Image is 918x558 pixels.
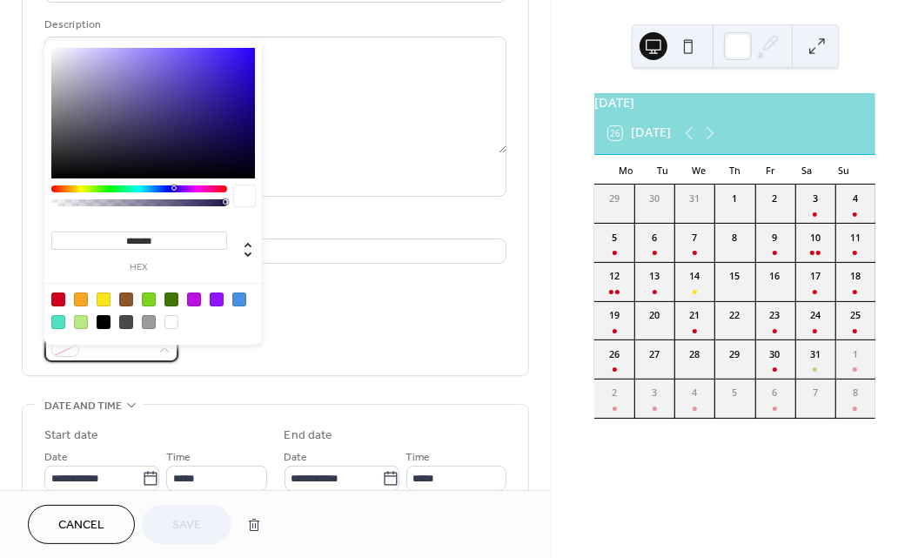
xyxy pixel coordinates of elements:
div: #FFFFFF [164,315,178,329]
div: 20 [647,308,661,322]
div: #7ED321 [142,292,156,306]
div: #B8E986 [74,315,88,329]
div: Start date [44,427,98,445]
div: 22 [727,308,741,322]
div: 24 [808,308,822,322]
div: [DATE] [594,93,875,112]
span: Date and time [44,397,122,415]
div: #8B572A [119,292,133,306]
span: Date [285,449,308,467]
div: 6 [647,231,661,245]
div: 21 [687,308,701,322]
div: 2 [768,192,782,205]
div: Tu [645,155,681,185]
span: Cancel [58,517,104,535]
div: #9B9B9B [142,315,156,329]
div: Description [44,16,503,34]
div: 14 [687,269,701,283]
div: #417505 [164,292,178,306]
div: 23 [768,308,782,322]
div: #BD10E0 [187,292,201,306]
div: Location [44,218,503,236]
label: hex [51,263,227,272]
button: Cancel [28,505,135,544]
div: 1 [727,192,741,205]
span: Date [44,449,68,467]
button: 26[DATE] [602,122,677,145]
div: 2 [607,386,621,400]
div: #4A4A4A [119,315,133,329]
div: #F8E71C [97,292,111,306]
div: #4A90E2 [232,292,246,306]
div: 19 [607,308,621,322]
div: 15 [727,269,741,283]
div: 8 [848,386,862,400]
div: 17 [808,269,822,283]
div: 29 [607,192,621,205]
div: #F5A623 [74,292,88,306]
div: 31 [687,192,701,205]
div: 12 [607,269,621,283]
div: 1 [848,347,862,361]
div: Fr [753,155,789,185]
div: 5 [607,231,621,245]
div: 29 [727,347,741,361]
div: 3 [808,192,822,205]
div: 5 [727,386,741,400]
div: 25 [848,308,862,322]
div: #D0021B [51,292,65,306]
div: #000000 [97,315,111,329]
div: 30 [768,347,782,361]
div: 16 [768,269,782,283]
div: Th [717,155,754,185]
div: Su [825,155,861,185]
div: 4 [848,192,862,205]
div: 18 [848,269,862,283]
div: Mo [608,155,645,185]
div: 4 [687,386,701,400]
div: 9 [768,231,782,245]
div: Sa [789,155,826,185]
div: 10 [808,231,822,245]
div: 27 [647,347,661,361]
div: 28 [687,347,701,361]
div: 26 [607,347,621,361]
div: #9013FE [210,292,224,306]
div: #50E3C2 [51,315,65,329]
div: 3 [647,386,661,400]
div: 7 [808,386,822,400]
div: 13 [647,269,661,283]
div: We [680,155,717,185]
div: 11 [848,231,862,245]
div: End date [285,427,333,445]
div: 8 [727,231,741,245]
div: 6 [768,386,782,400]
div: 30 [647,192,661,205]
span: Time [166,449,191,467]
span: Time [406,449,431,467]
div: 7 [687,231,701,245]
div: 31 [808,347,822,361]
